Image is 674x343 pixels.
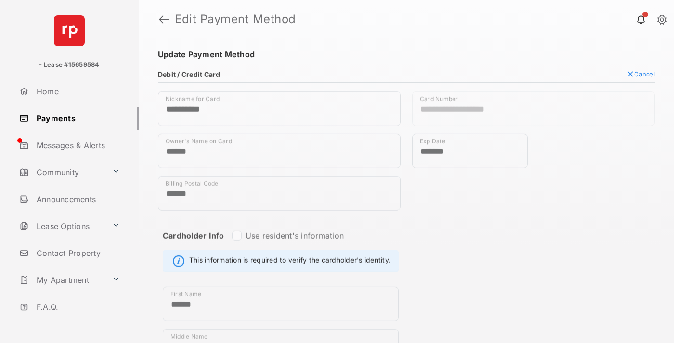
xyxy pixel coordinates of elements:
[634,70,655,77] span: Cancel
[15,161,108,184] a: Community
[15,188,139,211] a: Announcements
[15,80,139,103] a: Home
[189,255,390,267] span: This information is required to verify the cardholder's identity.
[163,230,224,257] strong: Cardholder Info
[15,295,139,318] a: F.A.Q.
[175,13,296,25] strong: Edit Payment Method
[158,50,655,59] h4: Update Payment Method
[15,241,139,265] a: Contact Property
[15,134,139,157] a: Messages & Alerts
[15,215,108,238] a: Lease Options
[39,60,99,70] p: - Lease #15659584
[158,70,220,78] h4: Debit / Credit Card
[246,230,344,240] label: Use resident's information
[15,268,108,292] a: My Apartment
[15,107,139,130] a: Payments
[54,15,85,46] img: svg+xml;base64,PHN2ZyB4bWxucz0iaHR0cDovL3d3dy53My5vcmcvMjAwMC9zdmciIHdpZHRoPSI2NCIgaGVpZ2h0PSI2NC...
[626,70,655,77] button: Cancel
